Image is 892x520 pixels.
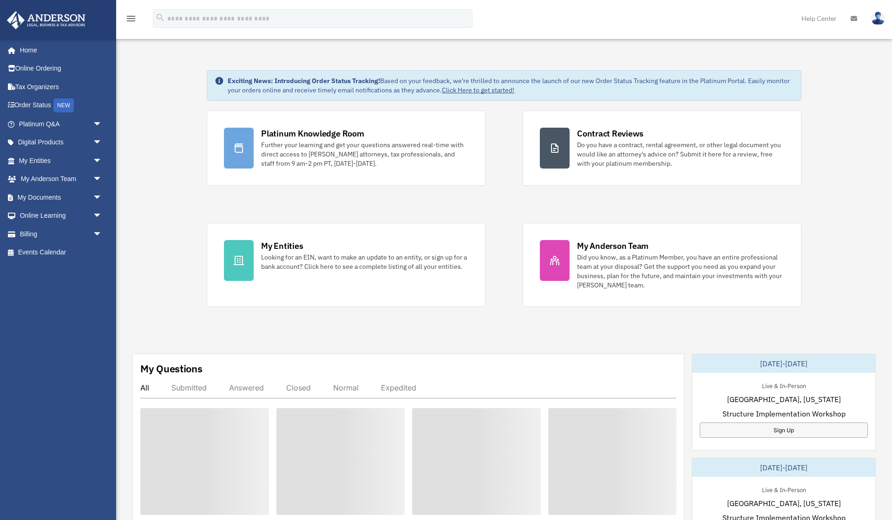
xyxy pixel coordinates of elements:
div: Looking for an EIN, want to make an update to an entity, or sign up for a bank account? Click her... [261,253,468,271]
span: arrow_drop_down [93,133,111,152]
strong: Exciting News: Introducing Order Status Tracking! [228,77,380,85]
div: Closed [286,383,311,392]
span: arrow_drop_down [93,170,111,189]
div: Live & In-Person [754,380,813,390]
a: My Anderson Team Did you know, as a Platinum Member, you have an entire professional team at your... [523,223,801,307]
div: Based on your feedback, we're thrilled to announce the launch of our new Order Status Tracking fe... [228,76,794,95]
span: arrow_drop_down [93,151,111,170]
a: My Anderson Teamarrow_drop_down [7,170,116,188]
span: arrow_drop_down [93,225,111,244]
a: My Documentsarrow_drop_down [7,188,116,207]
div: My Entities [261,240,303,252]
img: Anderson Advisors Platinum Portal [4,11,88,29]
div: Contract Reviews [577,128,643,139]
a: Contract Reviews Do you have a contract, rental agreement, or other legal document you would like... [523,110,801,186]
a: Sign Up [700,422,868,438]
a: My Entitiesarrow_drop_down [7,151,116,170]
div: My Questions [140,362,203,376]
i: menu [125,13,137,24]
div: [DATE]-[DATE] [692,354,875,373]
span: arrow_drop_down [93,115,111,134]
i: search [155,13,165,23]
a: Digital Productsarrow_drop_down [7,133,116,152]
a: My Entities Looking for an EIN, want to make an update to an entity, or sign up for a bank accoun... [207,223,485,307]
img: User Pic [871,12,885,25]
div: All [140,383,149,392]
a: Tax Organizers [7,78,116,96]
div: Submitted [171,383,207,392]
span: arrow_drop_down [93,207,111,226]
div: Expedited [381,383,416,392]
div: Did you know, as a Platinum Member, you have an entire professional team at your disposal? Get th... [577,253,784,290]
span: [GEOGRAPHIC_DATA], [US_STATE] [727,394,841,405]
div: Do you have a contract, rental agreement, or other legal document you would like an attorney's ad... [577,140,784,168]
a: menu [125,16,137,24]
div: My Anderson Team [577,240,649,252]
a: Platinum Knowledge Room Further your learning and get your questions answered real-time with dire... [207,110,485,186]
a: Click Here to get started! [442,86,514,94]
div: NEW [53,98,74,112]
div: Answered [229,383,264,392]
div: Further your learning and get your questions answered real-time with direct access to [PERSON_NAM... [261,140,468,168]
a: Online Learningarrow_drop_down [7,207,116,225]
a: Platinum Q&Aarrow_drop_down [7,115,116,133]
div: [DATE]-[DATE] [692,458,875,477]
div: Normal [333,383,359,392]
div: Platinum Knowledge Room [261,128,364,139]
div: Live & In-Person [754,484,813,494]
a: Events Calendar [7,243,116,262]
a: Order StatusNEW [7,96,116,115]
a: Home [7,41,111,59]
span: Structure Implementation Workshop [722,408,846,419]
a: Billingarrow_drop_down [7,225,116,243]
span: [GEOGRAPHIC_DATA], [US_STATE] [727,498,841,509]
a: Online Ordering [7,59,116,78]
span: arrow_drop_down [93,188,111,207]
